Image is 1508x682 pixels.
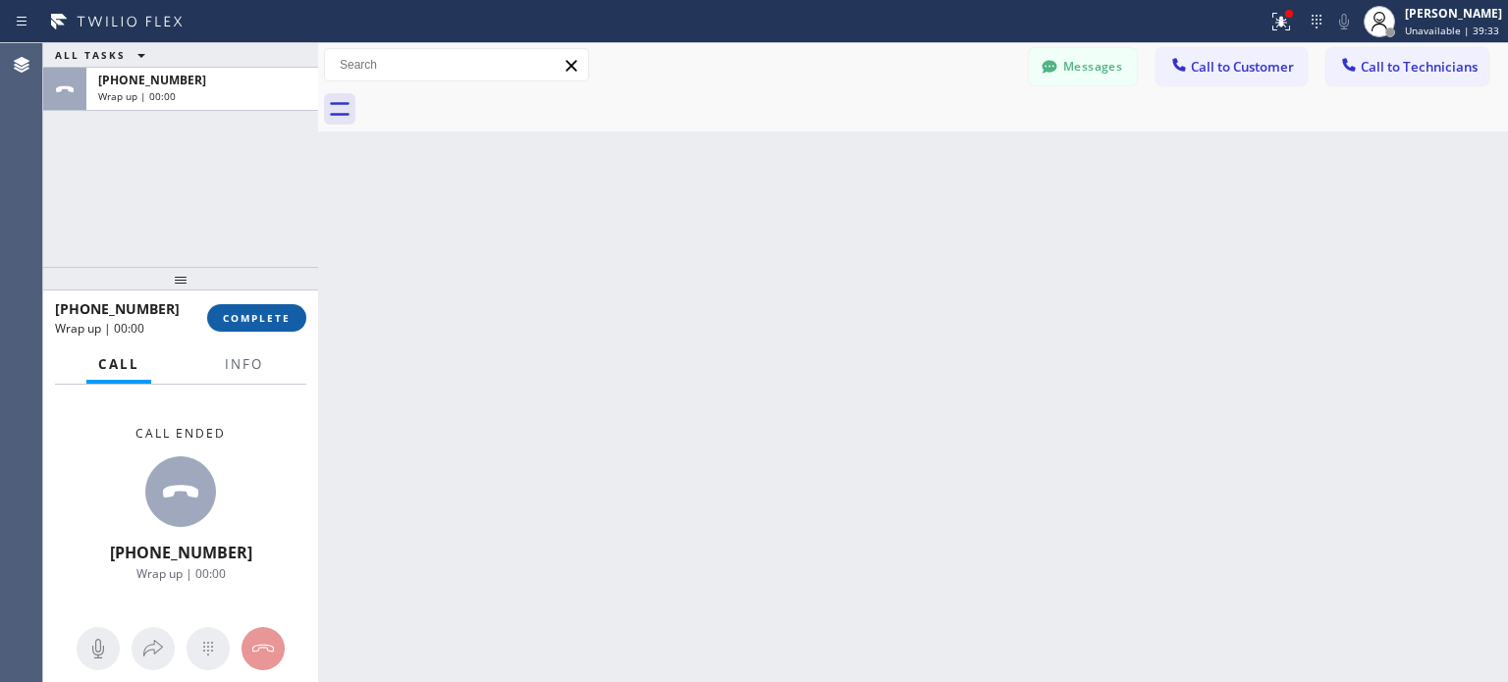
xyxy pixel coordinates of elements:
[187,627,230,670] button: Open dialpad
[1326,48,1488,85] button: Call to Technicians
[207,304,306,332] button: COMPLETE
[242,627,285,670] button: Hang up
[223,311,291,325] span: COMPLETE
[110,542,252,563] span: [PHONE_NUMBER]
[55,320,144,337] span: Wrap up | 00:00
[1029,48,1137,85] button: Messages
[136,565,226,582] span: Wrap up | 00:00
[43,43,165,67] button: ALL TASKS
[325,49,588,80] input: Search
[1191,58,1294,76] span: Call to Customer
[1361,58,1478,76] span: Call to Technicians
[1330,8,1358,35] button: Mute
[55,48,126,62] span: ALL TASKS
[225,355,263,373] span: Info
[55,299,180,318] span: [PHONE_NUMBER]
[1157,48,1307,85] button: Call to Customer
[1405,24,1499,37] span: Unavailable | 39:33
[1405,5,1502,22] div: [PERSON_NAME]
[98,355,139,373] span: Call
[86,345,151,384] button: Call
[135,425,226,442] span: Call ended
[98,89,176,103] span: Wrap up | 00:00
[213,345,275,384] button: Info
[98,72,206,88] span: [PHONE_NUMBER]
[77,627,120,670] button: Mute
[132,627,175,670] button: Open directory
